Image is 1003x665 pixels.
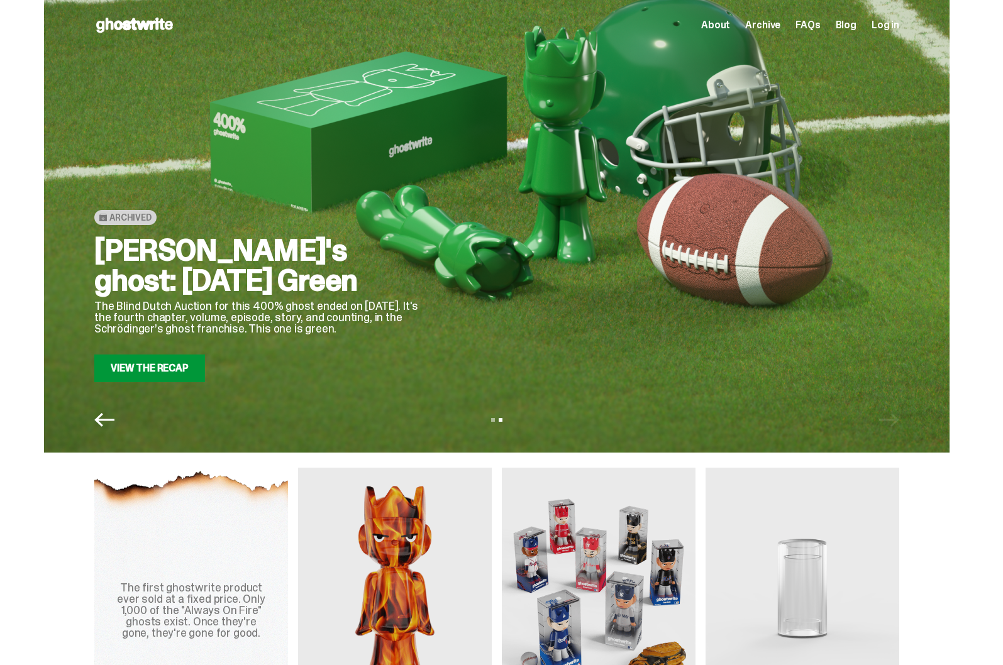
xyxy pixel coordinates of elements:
h2: [PERSON_NAME]'s ghost: [DATE] Green [94,235,421,295]
p: The Blind Dutch Auction for this 400% ghost ended on [DATE]. It's the fourth chapter, volume, epi... [94,300,421,334]
a: Archive [745,20,780,30]
button: View slide 2 [499,418,502,422]
a: Log in [872,20,899,30]
a: View the Recap [94,354,205,382]
button: Previous [94,410,114,430]
a: FAQs [795,20,820,30]
span: Archived [109,212,152,223]
div: The first ghostwrite product ever sold at a fixed price. Only 1,000 of the "Always On Fire" ghost... [109,582,273,639]
button: View slide 1 [491,418,495,422]
a: About [701,20,730,30]
a: Blog [836,20,856,30]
